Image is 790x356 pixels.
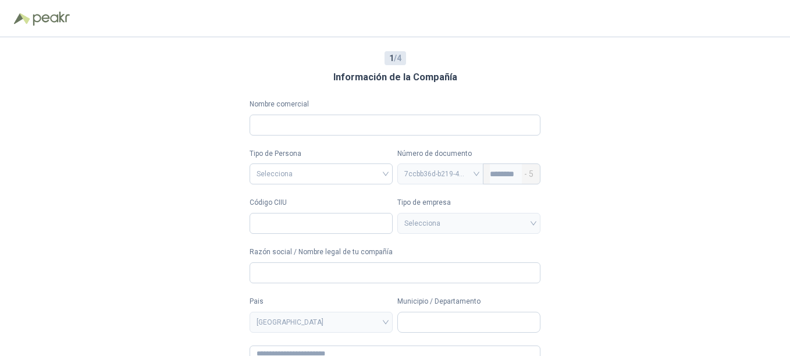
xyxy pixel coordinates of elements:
[250,247,540,258] label: Razón social / Nombre legal de tu compañía
[404,165,476,183] span: 7ccbb36d-b219-447a-955e-b12800816971
[250,99,540,110] label: Nombre comercial
[389,54,394,63] b: 1
[397,296,540,307] label: Municipio / Departamento
[14,13,30,24] img: Logo
[333,70,457,85] h3: Información de la Compañía
[397,148,540,159] p: Número de documento
[250,148,393,159] label: Tipo de Persona
[250,296,393,307] label: Pais
[250,197,393,208] label: Código CIIU
[389,52,401,65] span: / 4
[257,314,386,331] span: COLOMBIA
[524,164,533,184] span: - 5
[397,197,540,208] label: Tipo de empresa
[33,12,70,26] img: Peakr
